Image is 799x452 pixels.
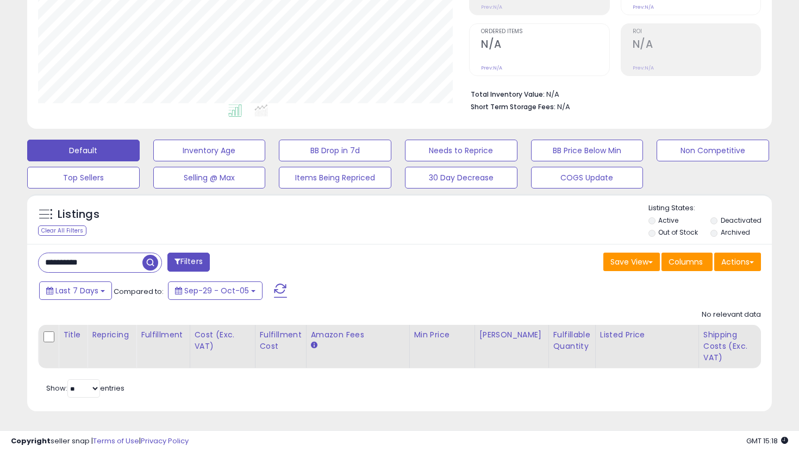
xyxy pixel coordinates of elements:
[669,256,703,267] span: Columns
[479,329,544,341] div: [PERSON_NAME]
[195,329,251,352] div: Cost (Exc. VAT)
[531,140,644,161] button: BB Price Below Min
[714,253,761,271] button: Actions
[11,436,189,447] div: seller snap | |
[27,167,140,189] button: Top Sellers
[27,140,140,161] button: Default
[648,203,772,214] p: Listing States:
[661,253,713,271] button: Columns
[93,436,139,446] a: Terms of Use
[557,102,570,112] span: N/A
[141,436,189,446] a: Privacy Policy
[721,228,750,237] label: Archived
[58,207,99,222] h5: Listings
[531,167,644,189] button: COGS Update
[405,167,517,189] button: 30 Day Decrease
[553,329,591,352] div: Fulfillable Quantity
[311,341,317,350] small: Amazon Fees.
[279,140,391,161] button: BB Drop in 7d
[167,253,210,272] button: Filters
[633,29,760,35] span: ROI
[11,436,51,446] strong: Copyright
[471,102,555,111] b: Short Term Storage Fees:
[481,29,609,35] span: Ordered Items
[153,140,266,161] button: Inventory Age
[114,286,164,297] span: Compared to:
[311,329,405,341] div: Amazon Fees
[92,329,132,341] div: Repricing
[481,4,502,10] small: Prev: N/A
[471,90,545,99] b: Total Inventory Value:
[471,87,753,100] li: N/A
[481,65,502,71] small: Prev: N/A
[633,4,654,10] small: Prev: N/A
[633,65,654,71] small: Prev: N/A
[184,285,249,296] span: Sep-29 - Oct-05
[153,167,266,189] button: Selling @ Max
[63,329,83,341] div: Title
[39,281,112,300] button: Last 7 Days
[658,228,698,237] label: Out of Stock
[658,216,678,225] label: Active
[702,310,761,320] div: No relevant data
[405,140,517,161] button: Needs to Reprice
[414,329,470,341] div: Min Price
[657,140,769,161] button: Non Competitive
[746,436,788,446] span: 2025-10-13 15:18 GMT
[600,329,694,341] div: Listed Price
[55,285,98,296] span: Last 7 Days
[260,329,302,352] div: Fulfillment Cost
[168,281,263,300] button: Sep-29 - Oct-05
[703,329,759,363] div: Shipping Costs (Exc. VAT)
[279,167,391,189] button: Items Being Repriced
[633,38,760,53] h2: N/A
[721,216,761,225] label: Deactivated
[46,383,124,393] span: Show: entries
[38,225,86,236] div: Clear All Filters
[141,329,185,341] div: Fulfillment
[603,253,660,271] button: Save View
[481,38,609,53] h2: N/A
